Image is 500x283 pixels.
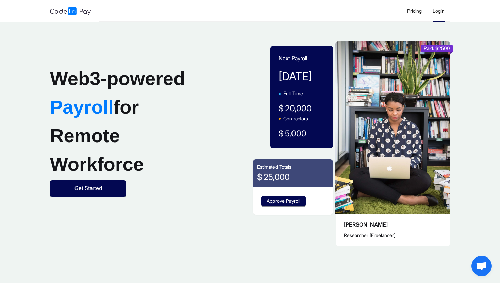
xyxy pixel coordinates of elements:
button: Get Started [50,180,126,197]
a: Open chat [471,256,492,276]
span: Paid: $2500 [424,45,450,51]
h1: Web3-powered for Remote Workforce [50,64,214,179]
span: $ [257,171,262,184]
span: Estimated Totals [257,164,291,170]
span: Pricing [407,8,422,14]
span: [DATE] [279,70,312,83]
span: [PERSON_NAME] [344,221,388,228]
span: Approve Payroll [267,197,300,205]
button: Approve Payroll [261,196,306,206]
span: Researcher [Freelancer] [344,232,395,238]
span: Get Started [74,184,102,193]
span: 25,000 [264,172,290,182]
p: Next Payroll [279,54,325,63]
span: Login [433,8,445,14]
span: $ [279,127,284,140]
a: Get Started [50,185,126,191]
span: $ [279,102,284,115]
img: example [335,41,450,214]
span: Contractors [283,116,308,121]
span: 20,000 [285,103,312,113]
img: logo [50,7,91,15]
span: 5,000 [285,129,306,138]
span: Payroll [50,96,114,118]
span: Full Time [283,90,303,96]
